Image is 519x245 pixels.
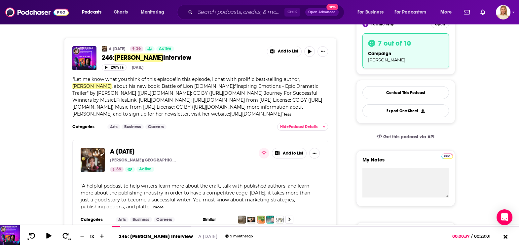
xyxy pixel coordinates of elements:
a: A [DATE] [110,148,134,155]
img: Podchaser - Follow, Share and Rate Podcasts [5,6,69,18]
button: HidePodcast Details [277,123,328,131]
span: 36 [116,166,121,173]
a: Arts [116,217,129,222]
img: Podchaser Pro [441,154,453,159]
span: More [440,8,452,17]
button: Open AdvancedNew [305,8,339,16]
div: Open Intercom Messenger [497,209,512,225]
button: Show More Button [317,46,328,57]
button: open menu [136,7,173,17]
a: Show notifications dropdown [461,7,472,18]
h3: Similar [203,217,233,222]
a: Get this podcast via API [371,129,440,145]
span: " " [72,76,322,117]
span: New [326,4,338,10]
img: Thirteen Cents Short [238,216,246,224]
span: Active [159,46,171,52]
div: Search podcasts, credits, & more... [183,5,351,20]
input: Search podcasts, credits, & more... [195,7,284,17]
img: Literary Lens Podcast [276,216,284,224]
div: [DATE] [132,65,143,70]
p: [PERSON_NAME][GEOGRAPHIC_DATA] [110,157,176,163]
span: Monitoring [141,8,164,17]
span: Hide Podcast Details [280,124,317,129]
h3: Categories [72,124,102,129]
a: Charts [109,7,132,17]
a: 246: [PERSON_NAME] Interview [119,233,193,239]
a: A [DATE] [198,233,217,239]
img: 246: DJ Williams Interview [72,46,96,70]
span: Open Advanced [308,11,336,14]
button: Add to List [272,148,307,158]
span: Logged in as leannebush [496,5,510,19]
a: 36 [130,46,143,52]
img: Anointed Scribe: Christian Author Business, God's Way [266,216,274,224]
a: Pro website [441,225,453,231]
label: My Notes [362,157,449,168]
span: [PERSON_NAME] [72,83,112,89]
span: For Business [357,8,384,17]
button: open menu [77,7,110,17]
span: campaign [368,51,391,56]
span: [PERSON_NAME] [114,53,163,62]
div: 1 x [87,233,98,239]
span: [PERSON_NAME] [368,57,405,62]
img: User Profile [496,5,510,19]
button: Show More Button [267,46,302,57]
img: A Writer's Day [81,148,105,172]
span: , about his new book: Battle of Lion [DOMAIN_NAME]:"Inspiring Emotions - Epic Dramatic Trailer" b... [72,83,322,117]
span: " [81,183,310,210]
button: open menu [353,7,392,17]
img: Boost Personal Brand and Transition to Entrepreneurship | Corporate Crossover Podcast [257,216,265,224]
span: Charts [114,8,128,17]
button: 29m 1s [102,64,127,71]
button: open menu [390,7,436,17]
a: Arts [107,124,120,129]
span: 30 [68,238,71,240]
a: Business [130,217,152,222]
span: Get this podcast via API [383,134,434,140]
span: ... [150,204,153,210]
span: 00:29:01 [472,234,497,239]
a: Business [122,124,144,129]
span: 00:00:37 [452,234,471,239]
button: open menu [436,7,460,17]
a: Active [136,167,154,172]
a: Pro website [441,153,453,159]
a: 246:[PERSON_NAME]Interview [102,53,262,62]
span: Podcasts [82,8,101,17]
span: 10 [27,238,29,240]
img: A Writer's Day [102,46,107,52]
a: 36 [110,167,124,172]
a: Active [156,46,174,52]
a: Show notifications dropdown [478,7,488,18]
button: 10 [25,232,38,240]
a: A [DATE] [109,46,126,52]
span: / [471,234,472,239]
button: Export One-Sheet [362,104,449,117]
span: Active [139,166,152,173]
button: 30 [60,232,72,240]
span: Ctrl K [284,8,300,17]
h3: 7 out of 10 [378,39,411,48]
button: Show More Button [309,148,320,158]
button: less [284,112,291,117]
img: The Publishing Insiders [247,216,255,224]
h3: Categories [81,217,110,222]
button: more [153,204,164,210]
span: Let me know what you think of this episode!In this episode, I chat with prolific best-selling aut... [74,76,300,82]
span: 36 [136,46,141,52]
span: A [DATE] [110,147,134,156]
span: A helpful podcast to help writers learn more about the craft, talk with published authors, and le... [81,183,310,210]
span: 246: [102,53,114,62]
button: Show profile menu [496,5,510,19]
